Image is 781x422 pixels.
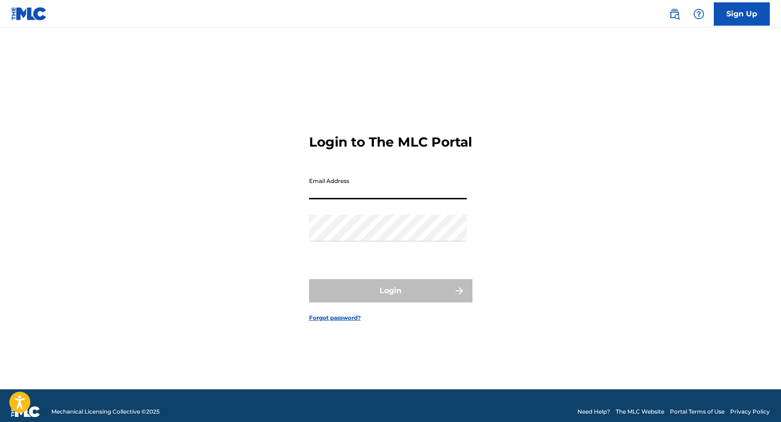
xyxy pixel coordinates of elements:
a: Public Search [665,5,684,23]
a: Privacy Policy [730,408,770,416]
img: MLC Logo [11,7,47,21]
h3: Login to The MLC Portal [309,134,472,150]
img: help [693,8,704,20]
img: logo [11,406,40,417]
iframe: Chat Widget [734,377,781,422]
span: Mechanical Licensing Collective © 2025 [51,408,160,416]
a: Forgot password? [309,314,361,322]
a: Sign Up [714,2,770,26]
a: The MLC Website [616,408,664,416]
a: Portal Terms of Use [670,408,725,416]
div: Help [690,5,708,23]
img: search [669,8,680,20]
a: Need Help? [577,408,610,416]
